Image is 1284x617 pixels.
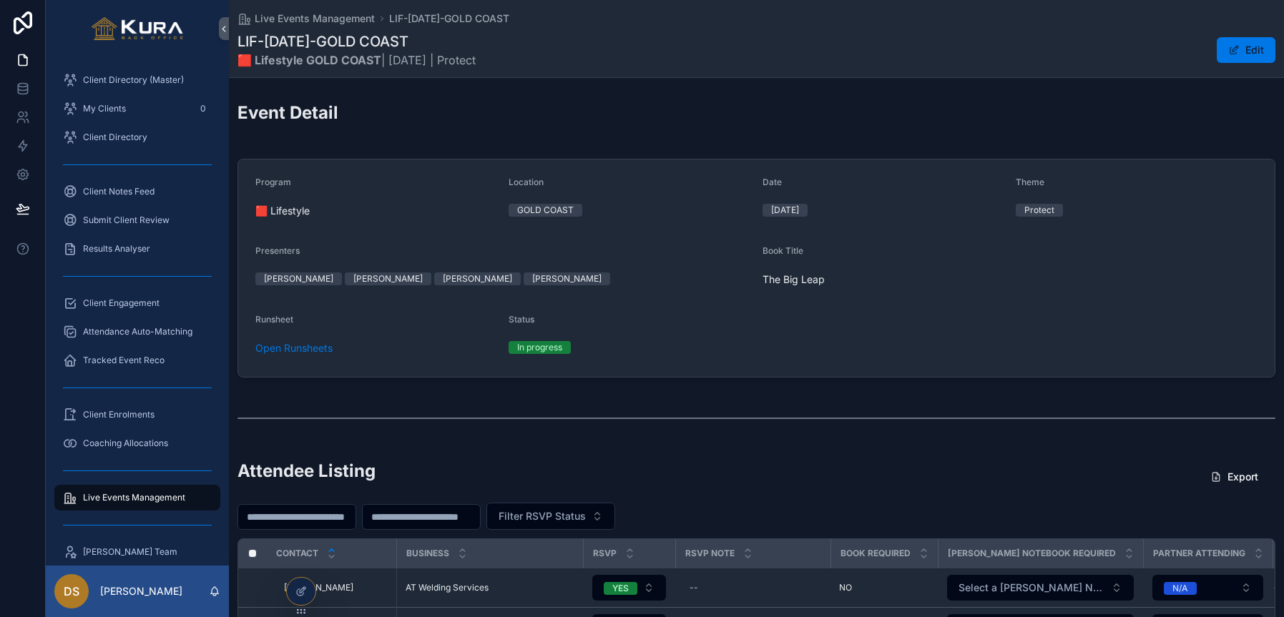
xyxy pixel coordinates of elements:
a: Client Directory (Master) [54,67,220,93]
a: My Clients0 [54,96,220,122]
span: Coaching Allocations [83,438,168,449]
p: [PERSON_NAME] [100,584,182,598]
div: Protect [1024,204,1054,217]
div: -- [690,582,698,593]
strong: 🟥 Lifestyle GOLD COAST [237,53,381,67]
span: -- [1273,582,1282,593]
span: Date [763,177,782,187]
a: Select Button [946,574,1134,601]
span: [PERSON_NAME] Team [83,546,177,558]
span: Book Required [841,548,911,559]
a: Results Analyser [54,236,220,262]
span: Submit Client Review [83,214,170,226]
div: GOLD COAST [517,204,574,217]
a: Client Directory [54,124,220,150]
span: Client Enrolments [83,409,155,420]
div: YES [612,582,629,595]
span: Program [255,177,291,187]
div: In progress [517,341,562,354]
div: 0 [195,100,212,117]
a: Client Enrolments [54,402,220,428]
a: -- [684,576,822,599]
span: Select a [PERSON_NAME] Notebook Required Status [959,581,1105,595]
button: Select Button [486,503,615,530]
a: Select Button [1152,574,1264,601]
img: App logo [92,17,184,40]
div: [PERSON_NAME] [264,272,333,285]
a: [PERSON_NAME] [284,582,388,593]
h2: Attendee Listing [237,459,376,483]
button: Select Button [592,575,666,601]
span: Client Directory (Master) [83,74,184,86]
span: Status [509,314,534,325]
a: Client Engagement [54,290,220,316]
a: Live Events Management [237,11,375,26]
div: [PERSON_NAME] [532,272,602,285]
span: [PERSON_NAME] [284,582,353,593]
a: Select Button [592,574,667,601]
a: AT Welding Services [406,582,575,593]
span: Presenters [255,245,300,256]
span: Location [509,177,544,187]
a: Live Events Management [54,485,220,510]
span: Book Title [763,245,803,256]
span: Results Analyser [83,243,150,255]
h1: LIF-[DATE]-GOLD COAST [237,31,476,51]
span: Attendance Auto-Matching [83,326,192,337]
span: AT Welding Services [406,582,489,593]
span: DS [64,583,79,600]
span: Partner Attending [1153,548,1245,559]
span: Client Notes Feed [83,186,155,197]
span: [PERSON_NAME] Notebook Required [948,548,1116,559]
a: NO [839,582,929,593]
span: RSVP Note [685,548,735,559]
span: Theme [1016,177,1044,187]
span: Client Directory [83,132,147,143]
div: [PERSON_NAME] [353,272,423,285]
div: [DATE] [771,204,799,217]
button: Select Button [1152,575,1263,601]
span: RSVP [593,548,617,559]
div: scrollable content [46,57,229,566]
a: Client Notes Feed [54,179,220,204]
a: Open Runsheets [255,342,333,354]
span: Live Events Management [83,492,185,503]
button: Edit [1217,37,1275,63]
span: My Clients [83,103,126,114]
div: [PERSON_NAME] [443,272,512,285]
span: Runsheet [255,314,293,325]
span: Live Events Management [255,11,375,26]
h2: Event Detail [237,101,338,124]
span: NO [839,582,852,593]
a: Coaching Allocations [54,430,220,456]
span: | [DATE] | Protect [237,51,476,69]
a: Tracked Event Reco [54,347,220,373]
button: Export [1199,464,1270,490]
span: Business [406,548,449,559]
a: Attendance Auto-Matching [54,319,220,345]
div: N/A [1172,582,1188,595]
a: Submit Client Review [54,207,220,233]
span: 🟥 Lifestyle [255,204,497,218]
span: Filter RSVP Status [499,509,586,523]
span: Tracked Event Reco [83,355,165,366]
button: Select Button [947,575,1134,601]
span: Client Engagement [83,297,160,309]
span: Contact [276,548,318,559]
a: [PERSON_NAME] Team [54,539,220,565]
span: The Big Leap [763,272,1258,287]
a: LIF-[DATE]-GOLD COAST [389,11,509,26]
